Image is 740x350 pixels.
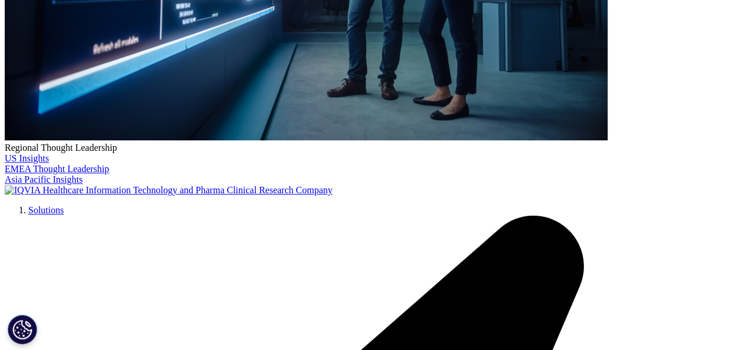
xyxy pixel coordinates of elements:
a: Asia Pacific Insights [5,174,82,184]
a: EMEA Thought Leadership [5,164,109,174]
img: IQVIA Healthcare Information Technology and Pharma Clinical Research Company [5,185,333,196]
a: US Insights [5,153,49,163]
div: Regional Thought Leadership [5,143,735,153]
button: Cookies Settings [8,315,37,344]
a: Solutions [28,205,64,215]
